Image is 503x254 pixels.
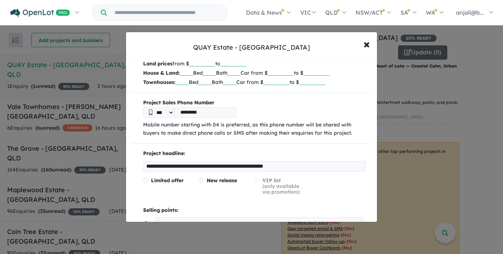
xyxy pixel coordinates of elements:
[143,59,366,68] p: from $ to
[143,221,149,226] img: drag.svg
[143,121,366,138] p: Mobile number starting with 04 is preferred, as this phone number will be shared with buyers to m...
[456,9,484,16] span: anjali@b...
[143,206,366,215] p: Selling points:
[143,149,366,158] p: Project headline:
[143,60,172,67] b: Land prices
[363,36,370,51] span: ×
[143,79,176,85] b: Townhouses:
[143,68,366,78] p: Bed Bath Car from $ to $
[143,99,366,107] b: Project Sales Phone Number
[143,70,180,76] b: House & Land:
[151,177,183,184] span: Limited offer
[207,177,237,184] span: New release
[149,109,152,115] img: Phone icon
[193,43,310,52] div: QUAY Estate - [GEOGRAPHIC_DATA]
[143,78,366,87] p: Bed Bath Car from $ to $
[108,5,226,20] input: Try estate name, suburb, builder or developer
[10,9,70,18] img: Openlot PRO Logo White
